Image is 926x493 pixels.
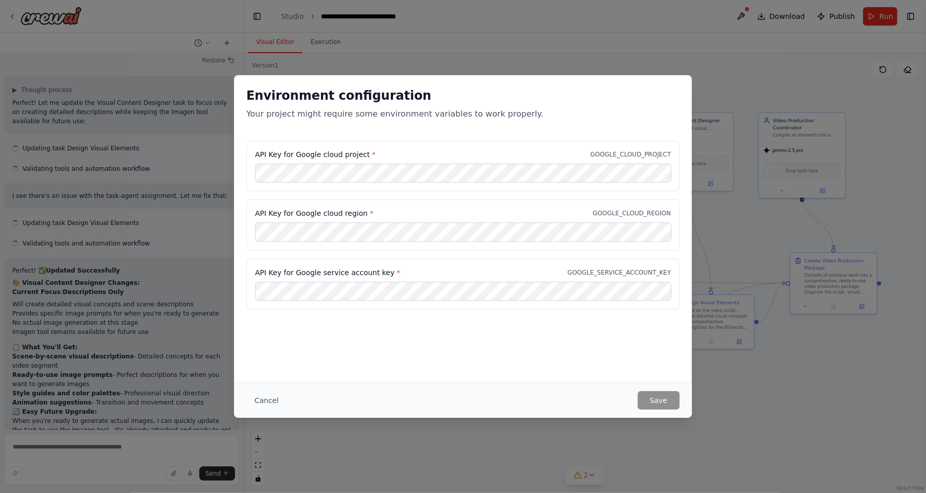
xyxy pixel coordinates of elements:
p: Your project might require some environment variables to work properly. [246,108,680,120]
label: API Key for Google service account key [255,267,400,278]
p: GOOGLE_SERVICE_ACCOUNT_KEY [568,268,671,277]
button: Save [638,391,680,410]
label: API Key for Google cloud project [255,149,376,160]
button: Cancel [246,391,287,410]
p: GOOGLE_CLOUD_PROJECT [590,150,671,159]
label: API Key for Google cloud region [255,208,374,218]
p: GOOGLE_CLOUD_REGION [593,209,671,217]
h2: Environment configuration [246,87,680,104]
